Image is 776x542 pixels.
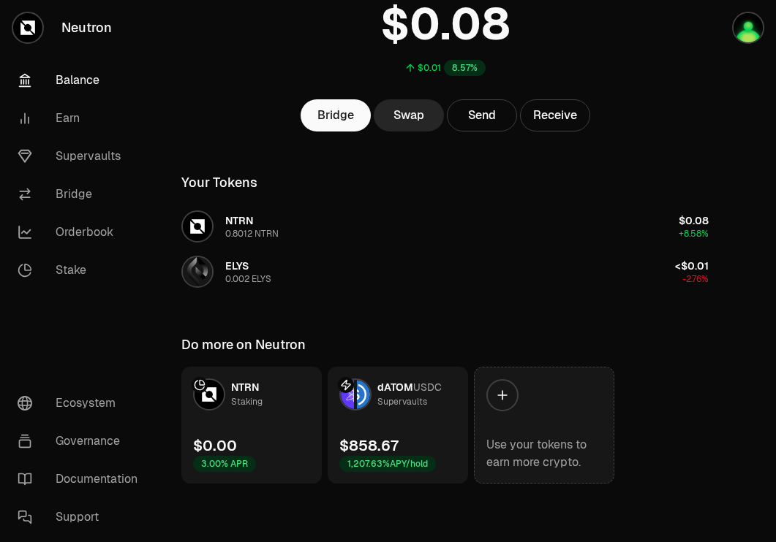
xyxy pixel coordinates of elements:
[6,213,158,251] a: Orderbook
[447,99,517,131] button: Send
[173,205,717,248] button: NTRN LogoNTRN0.8012 NTRN$0.08+8.58%
[474,367,614,484] a: Use your tokens to earn more crypto.
[193,456,256,472] div: 3.00% APR
[339,435,399,456] div: $858.67
[6,422,158,460] a: Governance
[6,251,158,289] a: Stake
[225,273,271,285] div: 0.002 ELYS
[339,456,436,472] div: 1,207.63% APY/hold
[181,172,257,193] div: Your Tokens
[6,61,158,99] a: Balance
[328,367,468,484] a: dATOM LogoUSDC LogodATOMUSDCSupervaults$858.671,207.63%APY/hold
[679,228,709,240] span: +8.58%
[173,250,717,294] button: ELYS LogoELYS0.002 ELYS<$0.01-2.76%
[225,259,249,272] span: ELYS
[675,259,709,272] span: <$0.01
[6,99,158,137] a: Earn
[418,62,441,74] div: $0.01
[734,13,763,42] img: Atom Staking
[231,394,263,409] div: Staking
[183,212,212,241] img: NTRN Logo
[183,257,212,286] img: ELYS Logo
[6,498,158,536] a: Support
[374,99,444,131] a: Swap
[6,384,158,422] a: Ecosystem
[301,99,371,131] a: Bridge
[193,435,237,456] div: $0.00
[6,137,158,175] a: Supervaults
[195,380,224,409] img: NTRN Logo
[377,394,427,409] div: Supervaults
[520,99,590,131] button: Receive
[679,214,709,227] span: $0.08
[413,381,442,394] span: USDC
[231,381,259,394] span: NTRN
[181,367,322,484] a: NTRN LogoNTRNStaking$0.003.00% APR
[357,380,370,409] img: USDC Logo
[486,436,602,471] div: Use your tokens to earn more crypto.
[341,380,354,409] img: dATOM Logo
[6,460,158,498] a: Documentation
[181,335,306,355] div: Do more on Neutron
[225,214,253,227] span: NTRN
[682,273,709,285] span: -2.76%
[6,175,158,213] a: Bridge
[444,60,486,76] div: 8.57%
[225,228,279,240] div: 0.8012 NTRN
[377,381,413,394] span: dATOM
